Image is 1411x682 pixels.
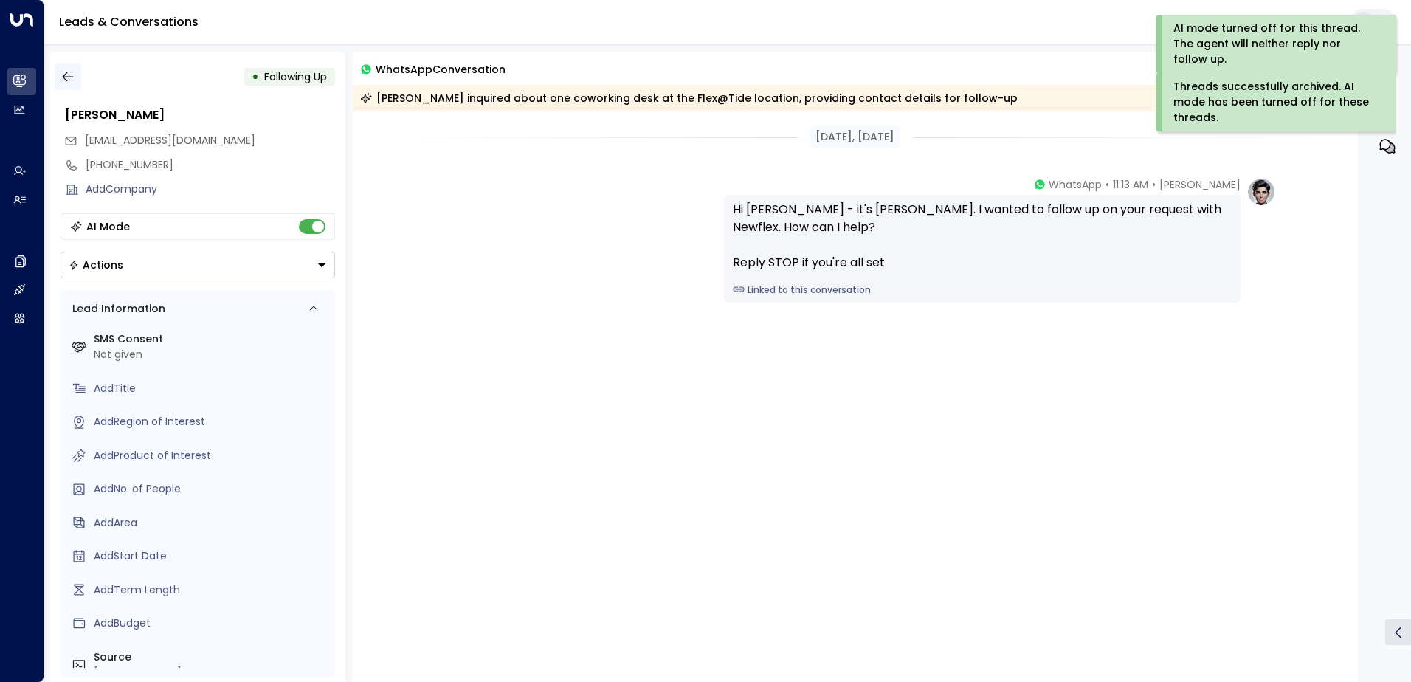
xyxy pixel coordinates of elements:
div: AddBudget [94,616,329,631]
div: [PHONE_NUMBER] [86,157,335,173]
div: Hi [PERSON_NAME] - it's [PERSON_NAME]. I wanted to follow up on your request with Newflex. How ca... [733,201,1232,272]
label: SMS Consent [94,331,329,347]
span: • [1105,177,1109,192]
div: [PHONE_NUMBER] [94,665,329,681]
div: Button group with a nested menu [61,252,335,278]
div: AddRegion of Interest [94,414,329,430]
span: WhatsApp Conversation [376,61,506,77]
label: Source [94,650,329,665]
span: WhatsApp [1049,177,1102,192]
span: Following Up [264,69,327,84]
button: Actions [61,252,335,278]
div: Actions [69,258,123,272]
div: Lead Information [67,301,165,317]
span: • [1152,177,1156,192]
div: AddStart Date [94,548,329,564]
div: AddNo. of People [94,481,329,497]
div: AddTerm Length [94,582,329,598]
div: AddProduct of Interest [94,448,329,464]
div: Not given [94,347,329,362]
div: AddArea [94,515,329,531]
span: [EMAIL_ADDRESS][DOMAIN_NAME] [85,133,255,148]
a: Leads & Conversations [59,13,199,30]
span: 11:13 AM [1113,177,1148,192]
div: [DATE], [DATE] [810,126,900,148]
div: [PERSON_NAME] inquired about one coworking desk at the Flex@Tide location, providing contact deta... [360,91,1018,106]
img: profile-logo.png [1246,177,1276,207]
div: [PERSON_NAME] [65,106,335,124]
div: Threads successfully archived. AI mode has been turned off for these threads. [1173,79,1376,125]
div: AI mode turned off for this thread. The agent will neither reply nor follow up. [1173,21,1376,67]
a: Linked to this conversation [733,283,1232,297]
div: AddCompany [86,182,335,197]
span: [PERSON_NAME] [1159,177,1241,192]
div: AddTitle [94,381,329,396]
div: AI Mode [86,219,130,234]
span: hwilliam93@yahoo.co.uk [85,133,255,148]
div: • [252,63,259,90]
